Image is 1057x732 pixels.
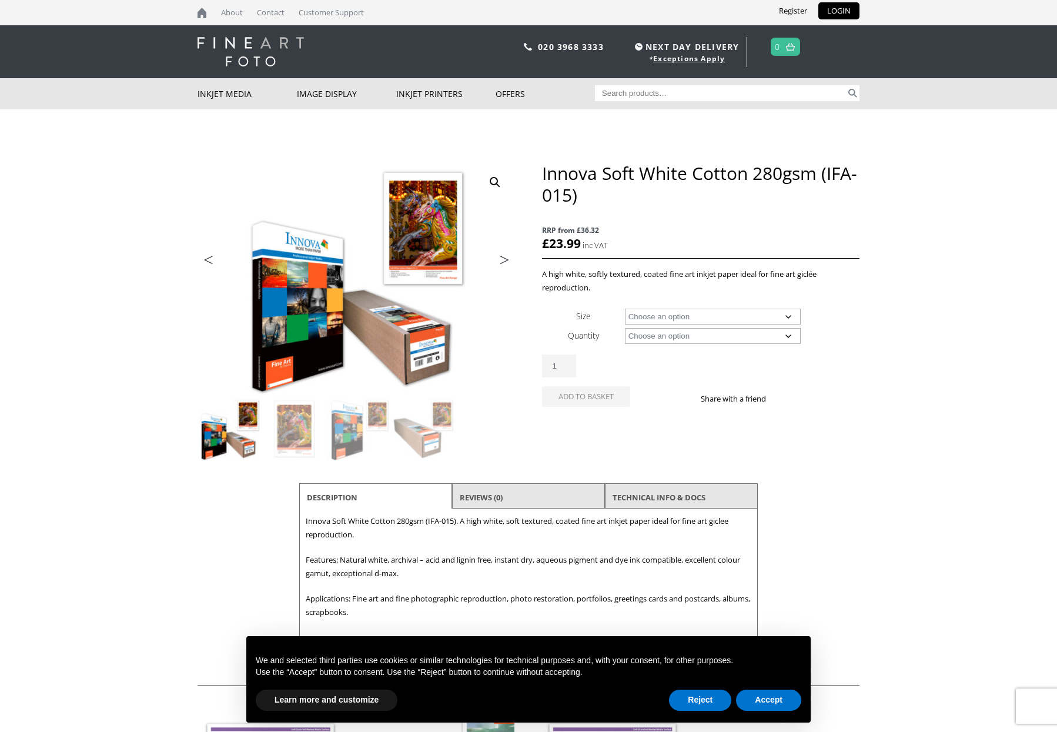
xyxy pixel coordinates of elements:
[635,43,643,51] img: time.svg
[542,268,859,295] p: A high white, softly textured, coated fine art inkjet paper ideal for fine art giclée reproduction.
[542,235,581,252] bdi: 23.99
[632,40,739,54] span: NEXT DAY DELIVERY
[198,162,515,397] img: Innova Soft White Cotton 280gsm (IFA-015)
[542,355,576,377] input: Product quantity
[613,487,705,508] a: TECHNICAL INFO & DOCS
[542,223,859,237] span: RRP from £36.32
[392,397,456,461] img: Innova Soft White Cotton 280gsm (IFA-015) - Image 4
[396,78,496,109] a: Inkjet Printers
[653,54,725,63] a: Exceptions Apply
[198,397,262,461] img: Innova Soft White Cotton 280gsm (IFA-015)
[770,2,816,19] a: Register
[460,487,503,508] a: Reviews (0)
[542,386,630,407] button: Add to basket
[263,397,326,461] img: Innova Soft White Cotton 280gsm (IFA-015) - Image 2
[818,2,859,19] a: LOGIN
[237,627,820,732] div: Notice
[327,397,391,461] img: Innova Soft White Cotton 280gsm (IFA-015) - Image 3
[256,667,801,678] p: Use the “Accept” button to consent. Use the “Reject” button to continue without accepting.
[524,43,532,51] img: phone.svg
[198,667,859,686] h2: Related products
[701,392,780,406] p: Share with a friend
[496,78,595,109] a: Offers
[775,38,780,55] a: 0
[846,85,859,101] button: Search
[198,78,297,109] a: Inkjet Media
[595,85,847,101] input: Search products…
[576,310,591,322] label: Size
[786,43,795,51] img: basket.svg
[542,235,549,252] span: £
[515,162,832,397] img: Innova Soft White Cotton 280gsm (IFA-015) - Image 2
[542,162,859,206] h1: Innova Soft White Cotton 280gsm (IFA-015)
[297,78,396,109] a: Image Display
[256,690,397,711] button: Learn more and customize
[256,655,801,667] p: We and selected third parties use cookies or similar technologies for technical purposes and, wit...
[669,690,731,711] button: Reject
[306,514,751,542] p: Innova Soft White Cotton 280gsm (IFA-015). A high white, soft textured, coated fine art inkjet pa...
[306,553,751,580] p: Features: Natural white, archival – acid and lignin free, instant dry, aqueous pigment and dye in...
[307,487,357,508] a: Description
[198,37,304,66] img: logo-white.svg
[484,172,506,193] a: View full-screen image gallery
[736,690,801,711] button: Accept
[306,592,751,619] p: Applications: Fine art and fine photographic reproduction, photo restoration, portfolios, greetin...
[568,330,599,341] label: Quantity
[538,41,604,52] a: 020 3968 3333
